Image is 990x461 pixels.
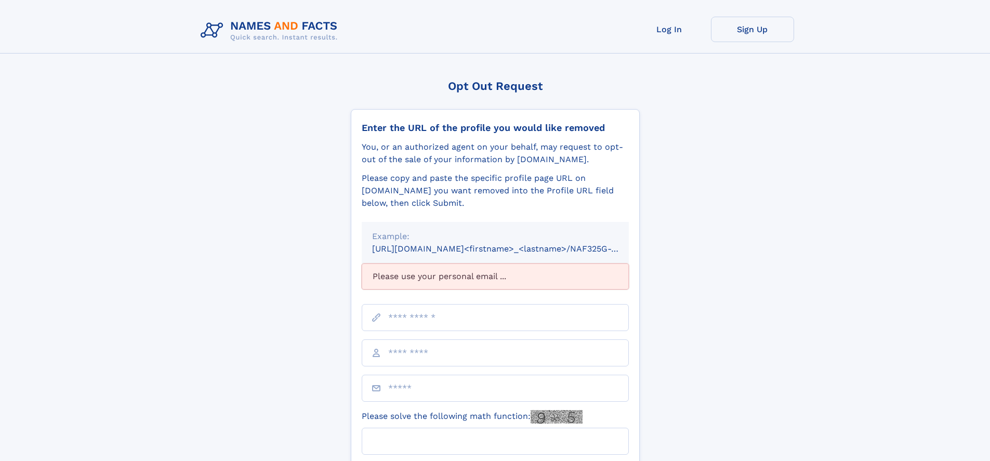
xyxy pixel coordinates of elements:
div: Please use your personal email ... [362,264,629,289]
div: You, or an authorized agent on your behalf, may request to opt-out of the sale of your informatio... [362,141,629,166]
small: [URL][DOMAIN_NAME]<firstname>_<lastname>/NAF325G-xxxxxxxx [372,244,649,254]
div: Please copy and paste the specific profile page URL on [DOMAIN_NAME] you want removed into the Pr... [362,172,629,209]
div: Enter the URL of the profile you would like removed [362,122,629,134]
label: Please solve the following math function: [362,410,583,424]
a: Sign Up [711,17,794,42]
a: Log In [628,17,711,42]
div: Opt Out Request [351,80,640,93]
img: Logo Names and Facts [196,17,346,45]
div: Example: [372,230,618,243]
